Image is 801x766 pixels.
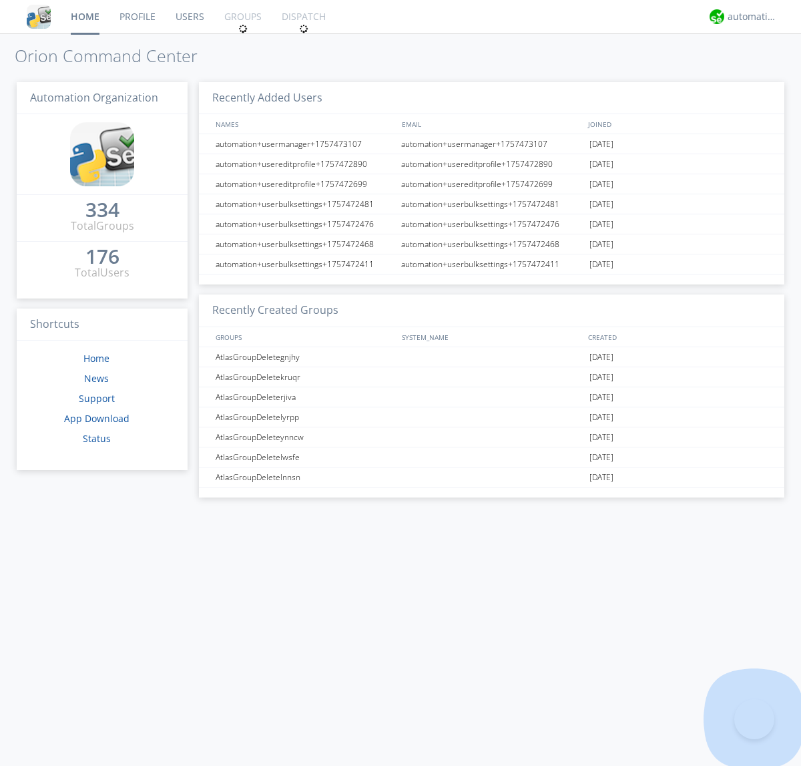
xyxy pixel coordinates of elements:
div: automation+userbulksettings+1757472468 [212,234,397,254]
a: AtlasGroupDeleterjiva[DATE] [199,387,784,407]
div: AtlasGroupDeletelnnsn [212,467,397,487]
div: automation+atlas [728,10,778,23]
h3: Shortcuts [17,309,188,341]
img: cddb5a64eb264b2086981ab96f4c1ba7 [27,5,51,29]
a: Status [83,432,111,445]
span: [DATE] [589,467,613,488]
div: 176 [85,250,119,263]
span: [DATE] [589,194,613,214]
div: SYSTEM_NAME [398,327,585,347]
div: automation+userbulksettings+1757472468 [398,234,586,254]
h3: Recently Created Groups [199,295,784,327]
div: AtlasGroupDeletekruqr [212,367,397,387]
a: automation+usereditprofile+1757472699automation+usereditprofile+1757472699[DATE] [199,174,784,194]
span: [DATE] [589,154,613,174]
div: CREATED [585,327,772,347]
span: [DATE] [589,234,613,254]
div: automation+userbulksettings+1757472481 [398,194,586,214]
span: [DATE] [589,254,613,274]
a: automation+userbulksettings+1757472468automation+userbulksettings+1757472468[DATE] [199,234,784,254]
a: AtlasGroupDeletelnnsn[DATE] [199,467,784,488]
img: cddb5a64eb264b2086981ab96f4c1ba7 [70,122,134,186]
div: JOINED [585,114,772,134]
span: [DATE] [589,447,613,467]
div: automation+usermanager+1757473107 [398,134,586,154]
a: automation+userbulksettings+1757472476automation+userbulksettings+1757472476[DATE] [199,214,784,234]
span: [DATE] [589,387,613,407]
div: AtlasGroupDeleteynncw [212,427,397,447]
h3: Recently Added Users [199,82,784,115]
div: automation+userbulksettings+1757472476 [398,214,586,234]
span: [DATE] [589,367,613,387]
div: automation+userbulksettings+1757472411 [212,254,397,274]
div: Total Groups [71,218,134,234]
div: automation+userbulksettings+1757472481 [212,194,397,214]
img: spin.svg [299,24,308,33]
a: automation+userbulksettings+1757472481automation+userbulksettings+1757472481[DATE] [199,194,784,214]
a: automation+usereditprofile+1757472890automation+usereditprofile+1757472890[DATE] [199,154,784,174]
span: [DATE] [589,174,613,194]
div: AtlasGroupDeletelyrpp [212,407,397,427]
a: 334 [85,203,119,218]
div: 334 [85,203,119,216]
span: [DATE] [589,407,613,427]
img: d2d01cd9b4174d08988066c6d424eccd [710,9,724,24]
a: automation+userbulksettings+1757472411automation+userbulksettings+1757472411[DATE] [199,254,784,274]
a: AtlasGroupDeletelwsfe[DATE] [199,447,784,467]
div: NAMES [212,114,395,134]
div: EMAIL [398,114,585,134]
iframe: Toggle Customer Support [734,699,774,739]
a: App Download [64,412,129,425]
span: [DATE] [589,134,613,154]
a: Home [83,352,109,365]
div: Total Users [75,265,129,280]
a: AtlasGroupDeleteynncw[DATE] [199,427,784,447]
div: AtlasGroupDeletegnjhy [212,347,397,367]
div: automation+usereditprofile+1757472699 [212,174,397,194]
div: automation+userbulksettings+1757472476 [212,214,397,234]
span: [DATE] [589,427,613,447]
a: Support [79,392,115,405]
div: AtlasGroupDeleterjiva [212,387,397,407]
a: AtlasGroupDeletegnjhy[DATE] [199,347,784,367]
span: [DATE] [589,214,613,234]
span: [DATE] [589,347,613,367]
div: automation+userbulksettings+1757472411 [398,254,586,274]
a: 176 [85,250,119,265]
img: spin.svg [238,24,248,33]
div: automation+usereditprofile+1757472890 [212,154,397,174]
div: GROUPS [212,327,395,347]
a: AtlasGroupDeletelyrpp[DATE] [199,407,784,427]
div: automation+usereditprofile+1757472890 [398,154,586,174]
a: News [84,372,109,385]
div: AtlasGroupDeletelwsfe [212,447,397,467]
a: AtlasGroupDeletekruqr[DATE] [199,367,784,387]
div: automation+usereditprofile+1757472699 [398,174,586,194]
span: Automation Organization [30,90,158,105]
div: automation+usermanager+1757473107 [212,134,397,154]
a: automation+usermanager+1757473107automation+usermanager+1757473107[DATE] [199,134,784,154]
